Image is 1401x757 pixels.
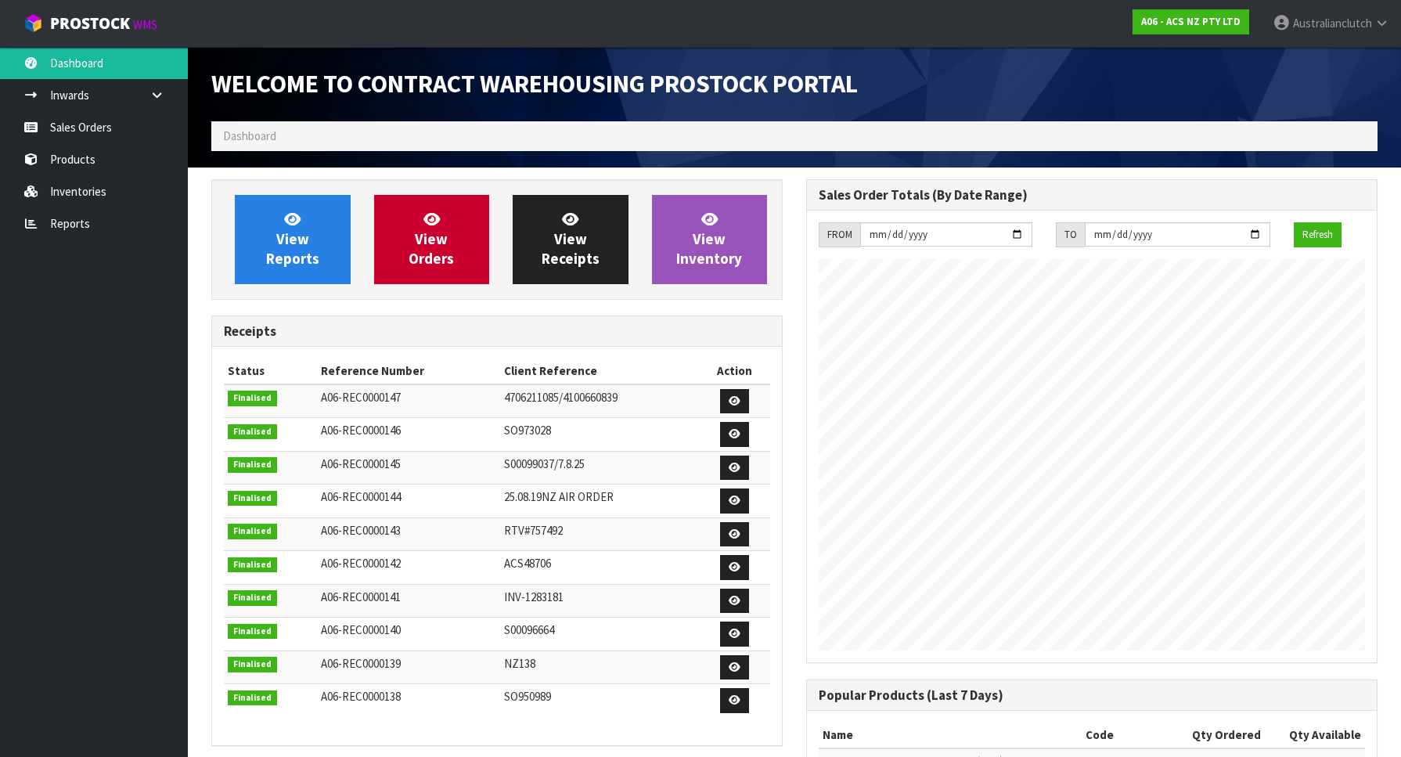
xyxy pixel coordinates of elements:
span: SO950989 [504,689,551,704]
th: Qty Ordered [1168,723,1264,748]
span: RTV#757492 [504,523,563,538]
span: View Reports [266,210,319,269]
span: S00096664 [504,622,554,637]
span: Finalised [228,424,277,440]
button: Refresh [1294,222,1342,247]
h3: Popular Products (Last 7 Days) [819,688,1365,703]
span: ProStock [50,13,130,34]
span: A06-REC0000146 [321,423,401,438]
img: cube-alt.png [23,13,43,33]
span: Dashboard [223,128,276,143]
span: A06-REC0000142 [321,556,401,571]
span: A06-REC0000144 [321,489,401,504]
th: Name [819,723,1082,748]
span: A06-REC0000147 [321,390,401,405]
span: 25.08.19NZ AIR ORDER [504,489,614,504]
span: A06-REC0000145 [321,456,401,471]
span: View Orders [409,210,454,269]
span: A06-REC0000143 [321,523,401,538]
span: Finalised [228,457,277,473]
small: WMS [133,17,157,32]
span: Welcome to Contract Warehousing ProStock Portal [211,68,858,99]
div: FROM [819,222,860,247]
span: Finalised [228,624,277,640]
span: Australianclutch [1293,16,1372,31]
span: ACS48706 [504,556,551,571]
th: Action [700,359,770,384]
span: A06-REC0000140 [321,622,401,637]
div: TO [1056,222,1085,247]
th: Status [224,359,317,384]
th: Code [1082,723,1169,748]
th: Client Reference [500,359,700,384]
h3: Sales Order Totals (By Date Range) [819,188,1365,203]
th: Reference Number [317,359,499,384]
a: ViewOrders [374,195,490,284]
span: Finalised [228,690,277,706]
a: ViewReceipts [513,195,628,284]
span: A06-REC0000139 [321,656,401,671]
a: ViewInventory [652,195,768,284]
h3: Receipts [224,324,770,339]
span: Finalised [228,491,277,506]
span: Finalised [228,391,277,406]
span: Finalised [228,524,277,539]
span: A06-REC0000141 [321,589,401,604]
span: View Inventory [676,210,742,269]
a: ViewReports [235,195,351,284]
span: NZ138 [504,656,535,671]
span: Finalised [228,590,277,606]
span: View Receipts [542,210,600,269]
strong: A06 - ACS NZ PTY LTD [1141,15,1241,28]
span: INV-1283181 [504,589,564,604]
span: A06-REC0000138 [321,689,401,704]
th: Qty Available [1265,723,1365,748]
span: 4706211085/4100660839 [504,390,618,405]
span: SO973028 [504,423,551,438]
span: Finalised [228,557,277,573]
span: Finalised [228,657,277,672]
span: S00099037/7.8.25 [504,456,585,471]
